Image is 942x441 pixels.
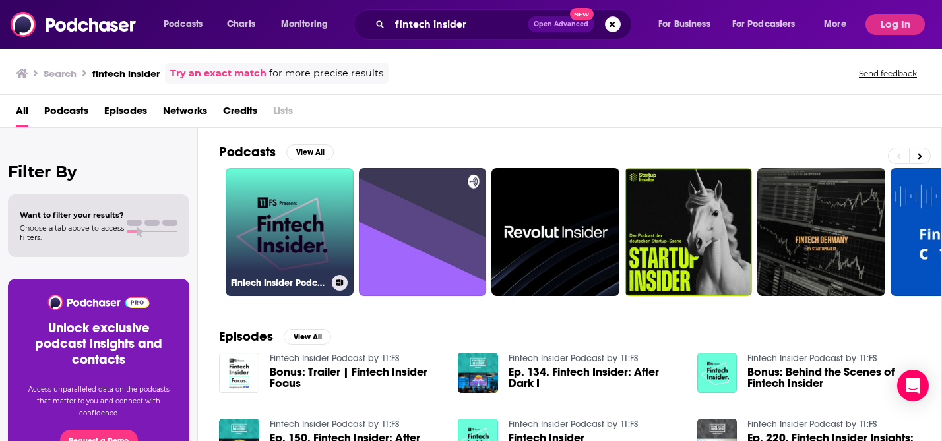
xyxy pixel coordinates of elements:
[227,15,255,34] span: Charts
[164,15,203,34] span: Podcasts
[534,21,588,28] span: Open Advanced
[219,328,273,345] h2: Episodes
[231,278,327,289] h3: Fintech Insider Podcast by 11:FS
[747,353,877,364] a: Fintech Insider Podcast by 11:FS
[218,14,263,35] a: Charts
[509,419,638,430] a: Fintech Insider Podcast by 11:FS
[219,328,331,345] a: EpisodesView All
[281,15,328,34] span: Monitoring
[11,12,137,37] img: Podchaser - Follow, Share and Rate Podcasts
[92,67,160,80] h3: fintech insider
[697,353,738,393] img: Bonus: Behind the Scenes of Fintech Insider
[855,68,921,79] button: Send feedback
[286,144,334,160] button: View All
[24,384,173,419] p: Access unparalleled data on the podcasts that matter to you and connect with confidence.
[272,14,345,35] button: open menu
[390,14,528,35] input: Search podcasts, credits, & more...
[509,367,681,389] a: Ep. 134. Fintech Insider: After Dark I
[219,144,334,160] a: PodcastsView All
[24,320,173,368] h3: Unlock exclusive podcast insights and contacts
[747,419,877,430] a: Fintech Insider Podcast by 11:FS
[20,210,124,220] span: Want to filter your results?
[658,15,710,34] span: For Business
[20,223,124,242] span: Choose a tab above to access filters.
[273,100,293,127] span: Lists
[223,100,257,127] a: Credits
[284,329,331,345] button: View All
[509,353,638,364] a: Fintech Insider Podcast by 11:FS
[270,367,443,389] a: Bonus: Trailer | Fintech Insider Focus
[104,100,147,127] a: Episodes
[897,370,929,401] div: Open Intercom Messenger
[724,14,815,35] button: open menu
[269,66,383,81] span: for more precise results
[163,100,207,127] a: Networks
[528,16,594,32] button: Open AdvancedNew
[226,168,354,296] a: Fintech Insider Podcast by 11:FS
[44,67,77,80] h3: Search
[170,66,267,81] a: Try an exact match
[815,14,863,35] button: open menu
[824,15,846,34] span: More
[570,8,594,20] span: New
[366,9,644,40] div: Search podcasts, credits, & more...
[154,14,220,35] button: open menu
[649,14,727,35] button: open menu
[865,14,925,35] button: Log In
[458,353,498,393] img: Ep. 134. Fintech Insider: After Dark I
[47,295,150,310] img: Podchaser - Follow, Share and Rate Podcasts
[732,15,796,34] span: For Podcasters
[219,144,276,160] h2: Podcasts
[8,162,189,181] h2: Filter By
[219,353,259,393] img: Bonus: Trailer | Fintech Insider Focus
[44,100,88,127] a: Podcasts
[747,367,920,389] a: Bonus: Behind the Scenes of Fintech Insider
[270,353,399,364] a: Fintech Insider Podcast by 11:FS
[16,100,28,127] a: All
[270,419,399,430] a: Fintech Insider Podcast by 11:FS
